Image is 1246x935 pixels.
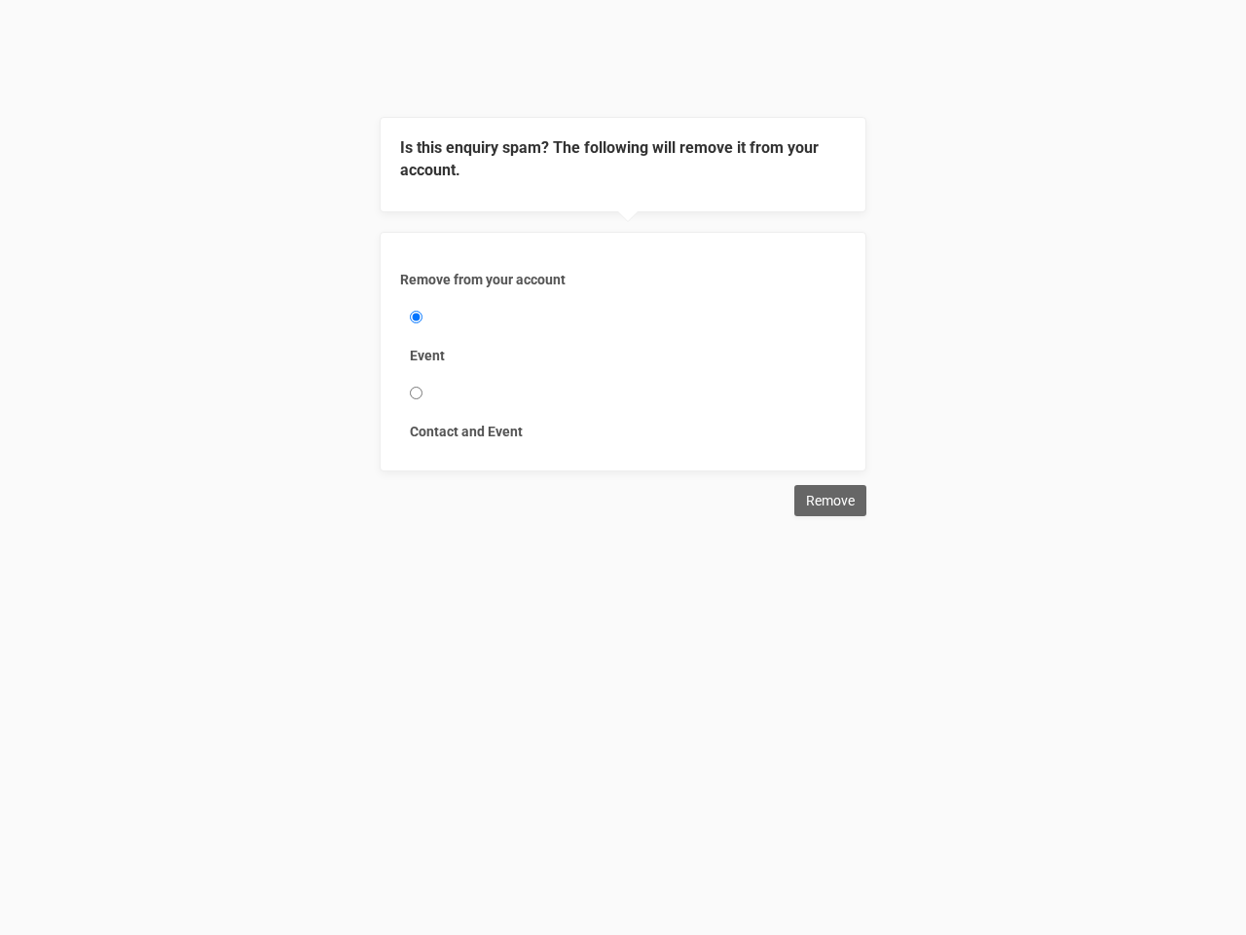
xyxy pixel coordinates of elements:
label: Contact and Event [410,422,836,441]
label: Event [410,346,836,365]
input: Remove [794,485,866,516]
input: Contact and Event [410,387,422,399]
input: Event [410,311,422,323]
legend: Is this enquiry spam? The following will remove it from your account. [400,137,846,182]
label: Remove from your account [400,270,846,289]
